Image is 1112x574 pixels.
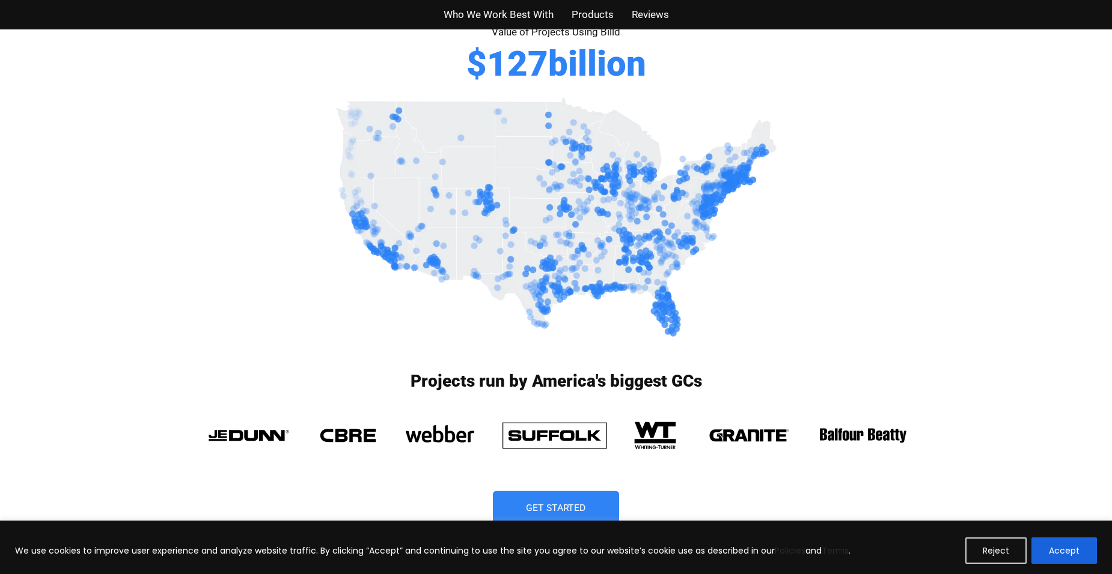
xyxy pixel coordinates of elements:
a: Products [572,6,614,23]
a: Reviews [632,6,669,23]
p: We use cookies to improve user experience and analyze website traffic. By clicking “Accept” and c... [15,543,851,558]
span: billion [548,46,646,81]
a: Who We Work Best With [444,6,554,23]
a: Get Started [493,491,619,526]
a: Policies [775,545,805,557]
span: Get Started [526,504,586,513]
span: Value of Projects Using Billd [492,26,620,38]
button: Accept [1031,537,1097,564]
span: $ [466,46,487,81]
a: Terms [822,545,849,557]
span: 127 [487,46,548,81]
h3: Projects run by America's biggest GCs [195,373,917,390]
button: Reject [965,537,1027,564]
